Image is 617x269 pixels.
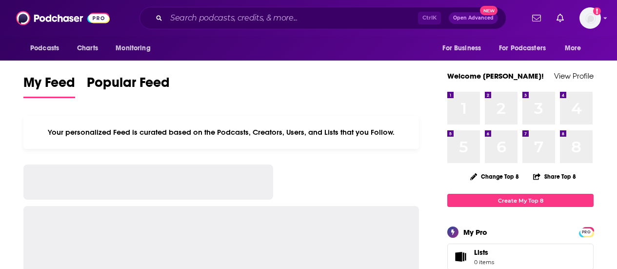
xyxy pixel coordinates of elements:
[533,167,577,186] button: Share Top 8
[553,10,568,26] a: Show notifications dropdown
[474,259,494,266] span: 0 items
[474,248,488,257] span: Lists
[474,248,494,257] span: Lists
[579,7,601,29] button: Show profile menu
[23,116,419,149] div: Your personalized Feed is curated based on the Podcasts, Creators, Users, and Lists that you Follow.
[579,7,601,29] span: Logged in as ahusic2015
[464,170,525,183] button: Change Top 8
[579,7,601,29] img: User Profile
[442,41,481,55] span: For Business
[23,74,75,98] a: My Feed
[418,12,441,24] span: Ctrl K
[30,41,59,55] span: Podcasts
[580,228,592,236] span: PRO
[451,250,470,264] span: Lists
[109,39,163,58] button: open menu
[87,74,170,97] span: Popular Feed
[480,6,498,15] span: New
[77,41,98,55] span: Charts
[71,39,104,58] a: Charts
[499,41,546,55] span: For Podcasters
[116,41,150,55] span: Monitoring
[16,9,110,27] img: Podchaser - Follow, Share and Rate Podcasts
[166,10,418,26] input: Search podcasts, credits, & more...
[528,10,545,26] a: Show notifications dropdown
[449,12,498,24] button: Open AdvancedNew
[554,71,594,81] a: View Profile
[447,71,544,81] a: Welcome [PERSON_NAME]!
[565,41,581,55] span: More
[453,16,494,21] span: Open Advanced
[23,39,72,58] button: open menu
[139,7,506,29] div: Search podcasts, credits, & more...
[558,39,594,58] button: open menu
[580,228,592,235] a: PRO
[436,39,493,58] button: open menu
[463,228,487,237] div: My Pro
[593,7,601,15] svg: Add a profile image
[87,74,170,98] a: Popular Feed
[23,74,75,97] span: My Feed
[447,194,594,207] a: Create My Top 8
[493,39,560,58] button: open menu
